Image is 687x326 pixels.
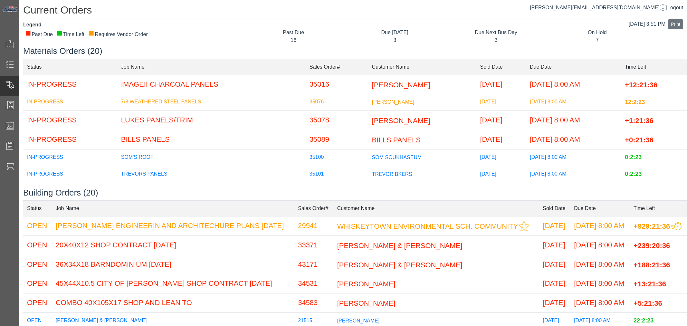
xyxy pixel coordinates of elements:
[349,29,440,36] div: Due [DATE]
[294,255,333,274] td: 43171
[551,36,643,44] div: 7
[450,29,542,36] div: Due Next Bus Day
[625,171,642,177] span: 0:2:23
[23,111,117,130] td: IN-PROGRESS
[306,149,368,166] td: 35100
[117,166,306,183] td: TREVORS PANELS
[23,166,117,183] td: IN-PROGRESS
[88,31,94,35] div: ■
[625,154,642,161] span: 0:2:23
[526,149,621,166] td: [DATE] 8:00 AM
[23,255,52,274] td: OPEN
[476,94,526,111] td: [DATE]
[23,188,687,198] h3: Building Orders (20)
[294,200,333,216] td: Sales Order#
[248,29,339,36] div: Past Due
[23,149,117,166] td: IN-PROGRESS
[117,59,306,75] td: Job Name
[23,22,42,27] strong: Legend
[25,31,31,35] div: ■
[372,81,430,89] span: [PERSON_NAME]
[23,235,52,255] td: OPEN
[306,166,368,183] td: 35101
[23,94,117,111] td: IN-PROGRESS
[539,274,570,293] td: [DATE]
[570,200,630,216] td: Due Date
[625,117,654,125] span: +1:21:36
[23,274,52,293] td: OPEN
[52,255,294,274] td: 36X34X18 BARNDOMINIUM [DATE]
[306,94,368,111] td: 35076
[634,242,670,250] span: +239:20:36
[337,318,380,323] span: [PERSON_NAME]
[23,75,117,94] td: IN-PROGRESS
[23,59,117,75] td: Status
[337,261,463,269] span: [PERSON_NAME] & [PERSON_NAME]
[57,31,84,38] div: Time Left
[539,235,570,255] td: [DATE]
[117,130,306,149] td: BILLS PANELS
[476,111,526,130] td: [DATE]
[450,36,542,44] div: 3
[476,75,526,94] td: [DATE]
[570,255,630,274] td: [DATE] 8:00 AM
[52,216,294,235] td: [PERSON_NAME] ENGINEERIN AND ARCHITECHURE PLANS [DATE]
[526,59,621,75] td: Due Date
[570,235,630,255] td: [DATE] 8:00 AM
[526,111,621,130] td: [DATE] 8:00 AM
[23,200,52,216] td: Status
[630,200,687,216] td: Time Left
[634,318,654,324] span: 22:2:23
[306,130,368,149] td: 35089
[526,183,621,199] td: [DATE] 8:00 AM
[530,5,666,10] span: [PERSON_NAME][EMAIL_ADDRESS][DOMAIN_NAME]
[372,154,422,160] span: SOM SOUKHASEUM
[625,81,657,89] span: +12:21:36
[306,75,368,94] td: 35016
[337,280,396,288] span: [PERSON_NAME]
[52,235,294,255] td: 20X40X12 SHOP CONTRACT [DATE]
[519,221,530,232] img: This customer should be prioritized
[476,130,526,149] td: [DATE]
[23,130,117,149] td: IN-PROGRESS
[337,222,518,230] span: WHISKEYTOWN ENVIRONMENTAL SCH. COMMUNITY
[25,31,53,38] div: Past Due
[476,59,526,75] td: Sold Date
[333,200,539,216] td: Customer Name
[117,111,306,130] td: LUKES PANELS/TRIM
[372,171,412,177] span: TREVOR BKERS
[621,59,687,75] td: Time Left
[476,183,526,199] td: [DATE]
[306,183,368,199] td: 35102
[476,166,526,183] td: [DATE]
[23,183,117,199] td: IN-PROGRESS
[337,242,463,250] span: [PERSON_NAME] & [PERSON_NAME]
[372,136,421,144] span: BILLS PANELS
[629,21,665,27] span: [DATE] 3:51 PM
[294,293,333,313] td: 34583
[306,111,368,130] td: 35078
[372,117,430,125] span: [PERSON_NAME]
[23,293,52,313] td: OPEN
[551,29,643,36] div: On Hold
[530,4,683,12] div: |
[539,200,570,216] td: Sold Date
[349,36,440,44] div: 3
[368,59,476,75] td: Customer Name
[634,222,670,230] span: +929:21:36
[526,130,621,149] td: [DATE] 8:00 AM
[539,293,570,313] td: [DATE]
[294,274,333,293] td: 34531
[668,19,683,29] button: Print
[337,299,396,307] span: [PERSON_NAME]
[23,4,687,18] h1: Current Orders
[671,222,682,231] img: This order should be prioritized
[625,136,654,144] span: +0:21:36
[526,94,621,111] td: [DATE] 8:00 AM
[306,59,368,75] td: Sales Order#
[526,166,621,183] td: [DATE] 8:00 AM
[52,293,294,313] td: COMBO 40X105X17 SHOP AND LEAN TO
[57,31,62,35] div: ■
[294,235,333,255] td: 33371
[570,274,630,293] td: [DATE] 8:00 AM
